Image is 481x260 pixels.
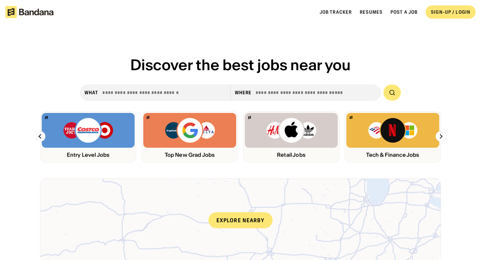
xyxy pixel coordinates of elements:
div: Where [235,90,252,96]
div: Explore nearby [208,212,273,228]
div: SIGN-UP / LOGIN [431,9,470,15]
img: Right Arrow [436,131,446,142]
a: Bandana logoBank of America, Netflix, Microsoft logosTech & Finance Jobs [345,111,441,162]
div: Retail Jobs [245,152,338,158]
img: Trader Joe’s, Costco, Target logos [63,117,114,144]
img: Bank of America, Netflix, Microsoft logos [368,117,418,144]
a: Bandana logoH&M, Apply, Adidas logosRetail Jobs [243,111,339,162]
a: Bandana logoCapital One, Google, Delta logosTop New Grad Jobs [142,111,238,162]
a: Post a job [390,9,418,15]
img: Bandana logo [248,116,251,119]
div: Entry Level Jobs [42,152,135,158]
a: Resumes [360,9,382,15]
div: Tech & Finance Jobs [346,152,439,158]
img: Left Arrow [35,131,45,142]
img: Bandana logo [45,116,48,119]
a: Bandana logoTrader Joe’s, Costco, Target logosEntry Level Jobs [40,111,136,162]
img: H&M, Apply, Adidas logos [266,117,317,144]
div: Top New Grad Jobs [143,152,236,158]
img: Bandana logo [147,116,149,119]
span: Discover the best jobs near you [130,55,351,74]
img: Capital One, Google, Delta logos [164,117,215,144]
div: what [85,90,98,96]
img: Bandana logo [350,116,352,119]
img: Bandana logotype [5,6,53,18]
a: Job Tracker [320,9,352,15]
